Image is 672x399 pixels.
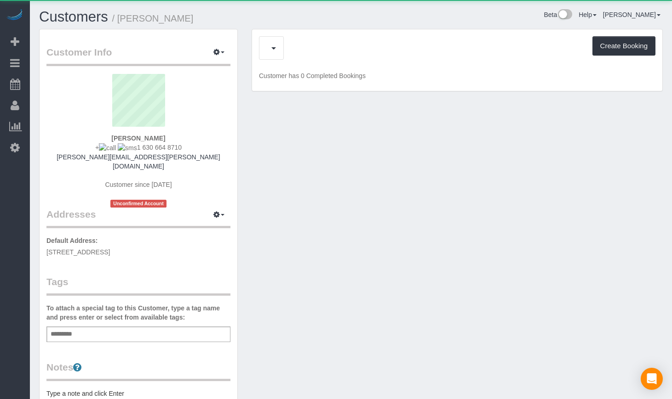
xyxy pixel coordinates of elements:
[46,303,230,322] label: To attach a special tag to this Customer, type a tag name and press enter or select from availabl...
[105,181,172,188] span: Customer since [DATE]
[6,9,24,22] img: Automaid Logo
[57,153,220,170] a: [PERSON_NAME][EMAIL_ADDRESS][PERSON_NAME][DOMAIN_NAME]
[46,389,230,398] pre: Type a note and click Enter
[99,143,116,152] img: call
[592,36,655,56] button: Create Booking
[111,135,165,142] strong: [PERSON_NAME]
[95,144,182,151] span: + 1 630 664 8710
[603,11,661,18] a: [PERSON_NAME]
[39,9,108,25] a: Customers
[544,11,572,18] a: Beta
[259,71,655,80] p: Customer has 0 Completed Bookings
[118,143,137,152] img: sms
[46,275,230,296] legend: Tags
[579,11,597,18] a: Help
[46,45,230,66] legend: Customer Info
[557,9,572,21] img: New interface
[110,200,167,208] span: Unconfirmed Account
[46,248,110,256] span: [STREET_ADDRESS]
[641,368,663,390] div: Open Intercom Messenger
[112,13,194,23] small: / [PERSON_NAME]
[46,236,98,245] label: Default Address:
[46,360,230,381] legend: Notes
